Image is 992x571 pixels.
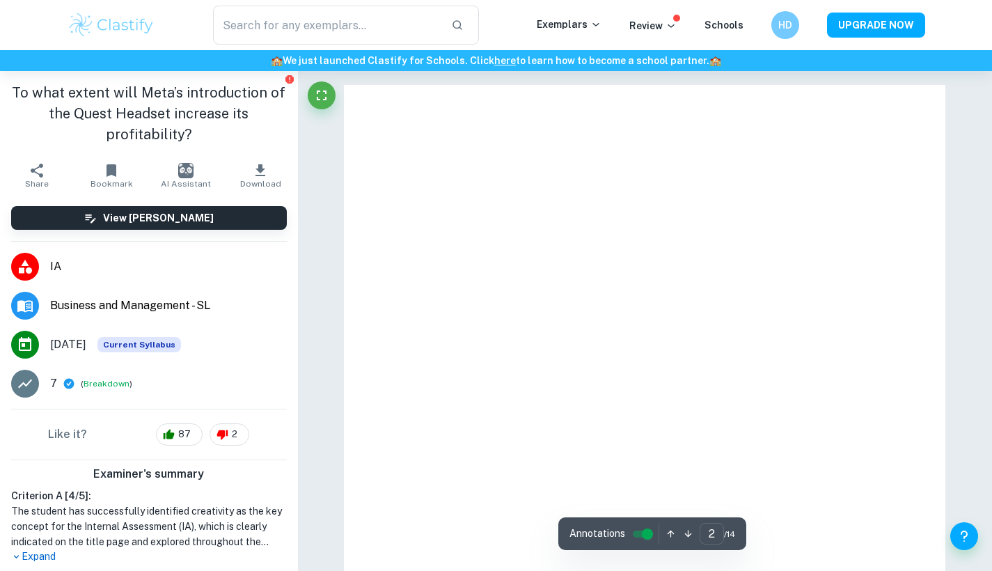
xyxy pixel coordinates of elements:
div: 87 [156,423,203,446]
span: Annotations [569,526,625,541]
a: here [494,55,516,66]
h6: HD [777,17,793,33]
span: 2 [224,428,245,441]
button: Fullscreen [308,81,336,109]
button: Report issue [285,74,295,84]
button: Help and Feedback [950,522,978,550]
button: Download [223,156,298,195]
span: Bookmark [90,179,133,189]
button: Breakdown [84,377,129,390]
p: Exemplars [537,17,601,32]
span: ( ) [81,377,132,391]
h1: The student has successfully identified creativity as the key concept for the Internal Assessment... [11,503,287,549]
span: Business and Management - SL [50,297,287,314]
div: 2 [210,423,249,446]
span: IA [50,258,287,275]
button: AI Assistant [149,156,223,195]
h6: Like it? [48,426,87,443]
span: AI Assistant [161,179,211,189]
p: Expand [11,549,287,564]
img: AI Assistant [178,163,194,178]
span: 87 [171,428,198,441]
button: View [PERSON_NAME] [11,206,287,230]
img: Clastify logo [68,11,156,39]
button: HD [771,11,799,39]
p: Review [629,18,677,33]
h1: To what extent will Meta’s introduction of the Quest Headset increase its profitability? [11,82,287,145]
h6: We just launched Clastify for Schools. Click to learn how to become a school partner. [3,53,989,68]
span: [DATE] [50,336,86,353]
h6: Examiner's summary [6,466,292,483]
span: 🏫 [709,55,721,66]
button: Bookmark [74,156,149,195]
span: / 14 [724,528,735,540]
span: 🏫 [271,55,283,66]
input: Search for any exemplars... [213,6,441,45]
div: This exemplar is based on the current syllabus. Feel free to refer to it for inspiration/ideas wh... [97,337,181,352]
span: Share [25,179,49,189]
h6: View [PERSON_NAME] [103,210,214,226]
p: 7 [50,375,57,392]
span: Current Syllabus [97,337,181,352]
button: UPGRADE NOW [827,13,925,38]
h6: Criterion A [ 4 / 5 ]: [11,488,287,503]
a: Schools [704,19,743,31]
span: Download [240,179,281,189]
